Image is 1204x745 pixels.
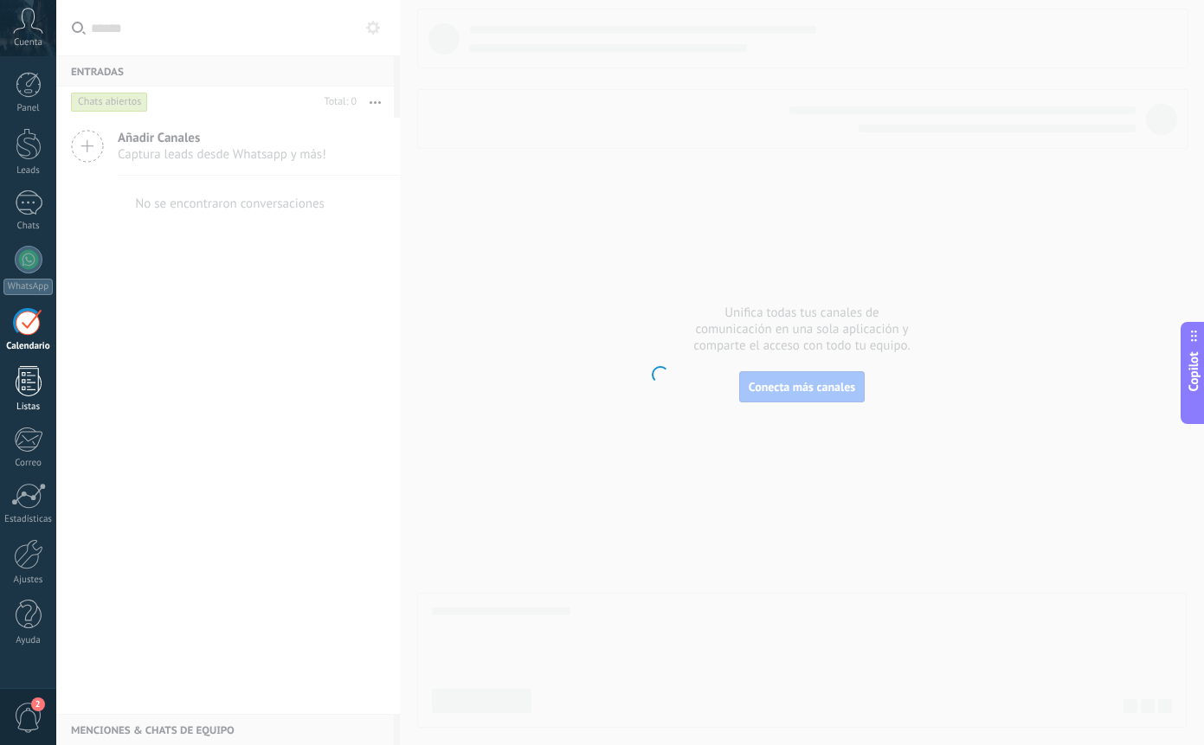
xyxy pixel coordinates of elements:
[3,458,54,469] div: Correo
[3,341,54,352] div: Calendario
[3,401,54,413] div: Listas
[14,37,42,48] span: Cuenta
[3,514,54,525] div: Estadísticas
[3,575,54,586] div: Ajustes
[3,221,54,232] div: Chats
[3,103,54,114] div: Panel
[3,635,54,646] div: Ayuda
[3,165,54,177] div: Leads
[31,697,45,711] span: 2
[1185,351,1202,391] span: Copilot
[3,279,53,295] div: WhatsApp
